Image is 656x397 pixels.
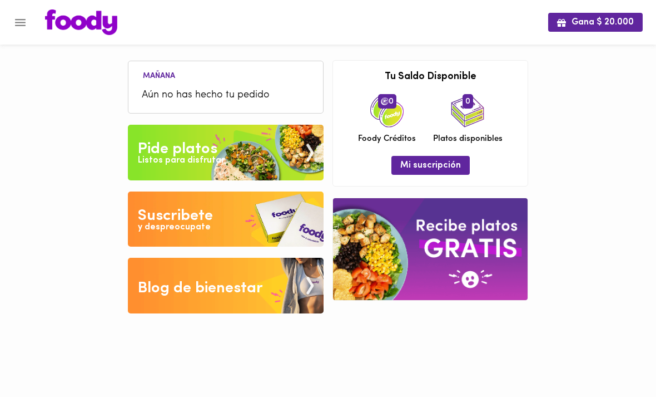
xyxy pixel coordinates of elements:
[128,258,324,313] img: Blog de bienestar
[592,332,645,386] iframe: Messagebird Livechat Widget
[142,88,310,103] span: Aún no has hecho tu pedido
[400,160,461,171] span: Mi suscripción
[463,94,473,109] span: 0
[433,133,503,145] span: Platos disponibles
[138,154,225,167] div: Listos para disfrutar
[378,94,396,109] span: 0
[370,94,404,128] img: credits-package.png
[381,97,389,105] img: foody-creditos.png
[7,9,34,36] button: Menu
[391,156,470,174] button: Mi suscripción
[138,205,213,227] div: Suscribete
[451,94,484,128] img: icon_dishes.png
[333,198,528,300] img: referral-banner.png
[45,9,117,35] img: logo.png
[138,277,263,300] div: Blog de bienestar
[138,221,211,234] div: y despreocupate
[341,72,519,83] h3: Tu Saldo Disponible
[134,70,184,80] li: Mañana
[557,17,634,28] span: Gana $ 20.000
[128,192,324,247] img: Disfruta bajar de peso
[358,133,416,145] span: Foody Créditos
[128,125,324,180] img: Pide un Platos
[548,13,643,31] button: Gana $ 20.000
[138,138,217,160] div: Pide platos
